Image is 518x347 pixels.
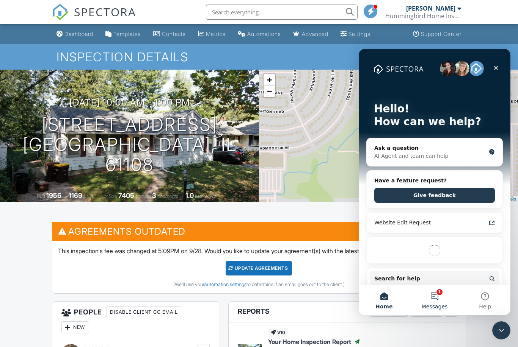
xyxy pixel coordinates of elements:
[152,191,156,199] div: 3
[185,191,194,199] div: 1.0
[57,50,461,64] h1: Inspection Details
[37,193,45,199] span: Built
[52,10,136,26] a: SPECTORA
[58,282,460,288] div: (We'll use your to determine if an email goes out to the client.)
[206,31,226,37] div: Metrics
[206,5,358,20] input: Search everything...
[101,193,117,199] span: Lot Size
[157,193,178,199] span: bedrooms
[113,31,141,37] div: Templates
[337,27,374,41] a: Settings
[74,4,136,20] span: SPECTORA
[107,306,181,318] div: Disable Client CC Email
[264,86,275,97] a: Zoom out
[53,27,96,41] a: Dashboard
[162,31,186,37] div: Contacts
[69,191,82,199] div: 1169
[195,27,229,41] a: Metrics
[406,5,455,12] div: [PERSON_NAME]
[359,49,510,315] iframe: Intercom live chat
[385,12,461,20] div: Hummingbird Home Inspectors
[52,302,219,338] h3: People
[64,31,93,37] div: Dashboard
[247,31,281,37] div: Automations
[410,27,465,41] a: Support Center
[12,115,247,174] h1: [STREET_ADDRESS] [GEOGRAPHIC_DATA], IL 61108
[195,193,217,199] span: bathrooms
[46,191,61,199] div: 1956
[302,31,328,37] div: Advanced
[118,191,134,199] div: 7405
[69,97,190,107] h3: [DATE] 10:00 am - 1:00 pm
[150,27,189,41] a: Contacts
[348,31,370,37] div: Settings
[290,27,331,41] a: Advanced
[83,193,94,199] span: sq. ft.
[52,222,466,241] h3: Agreements Outdated
[235,27,284,41] a: Automations (Basic)
[52,241,466,293] div: This inspection's fee was changed at 5:09PM on 9/28. Would you like to update your agreement(s) w...
[102,27,144,41] a: Templates
[421,31,461,37] div: Support Center
[61,321,89,333] div: New
[52,4,69,20] img: The Best Home Inspection Software - Spectora
[492,321,510,339] iframe: Intercom live chat
[204,282,246,287] a: Automation settings
[135,193,145,199] span: sq.ft.
[226,261,292,275] div: Update Agreements
[264,74,275,86] a: Zoom in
